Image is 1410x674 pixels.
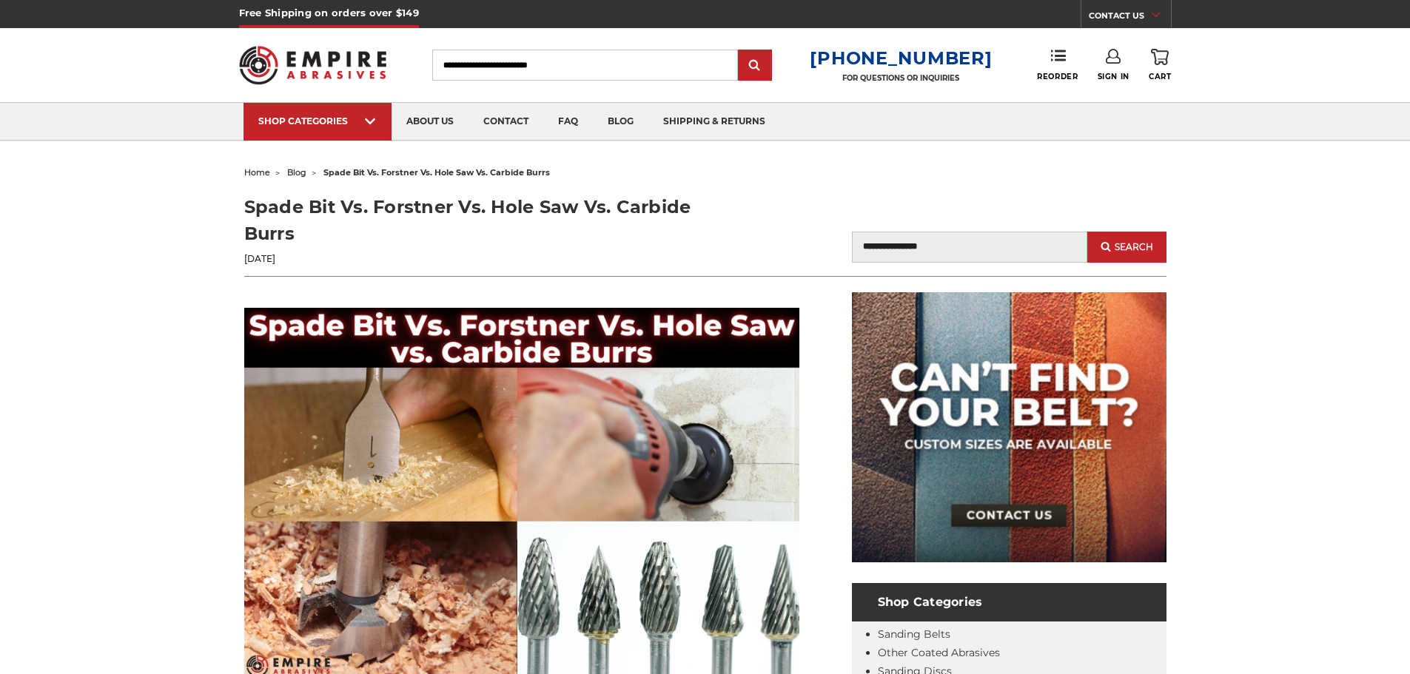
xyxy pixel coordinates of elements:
[239,36,387,94] img: Empire Abrasives
[258,115,377,127] div: SHOP CATEGORIES
[543,103,593,141] a: faq
[1087,232,1166,263] button: Search
[244,194,705,247] h1: Spade Bit Vs. Forstner Vs. Hole Saw Vs. Carbide Burrs
[392,103,469,141] a: about us
[878,627,950,641] a: Sanding Belts
[287,167,306,178] a: blog
[1037,72,1078,81] span: Reorder
[810,73,992,83] p: FOR QUESTIONS OR INQUIRIES
[469,103,543,141] a: contact
[1089,7,1171,28] a: CONTACT US
[1149,49,1171,81] a: Cart
[852,583,1166,621] h4: Shop Categories
[1149,72,1171,81] span: Cart
[244,167,270,178] a: home
[1115,242,1153,252] span: Search
[1037,49,1078,81] a: Reorder
[1098,72,1129,81] span: Sign In
[593,103,648,141] a: blog
[244,252,705,266] p: [DATE]
[740,51,770,81] input: Submit
[648,103,780,141] a: shipping & returns
[323,167,550,178] span: spade bit vs. forstner vs. hole saw vs. carbide burrs
[878,646,1000,659] a: Other Coated Abrasives
[852,292,1166,562] img: promo banner for custom belts.
[810,47,992,69] a: [PHONE_NUMBER]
